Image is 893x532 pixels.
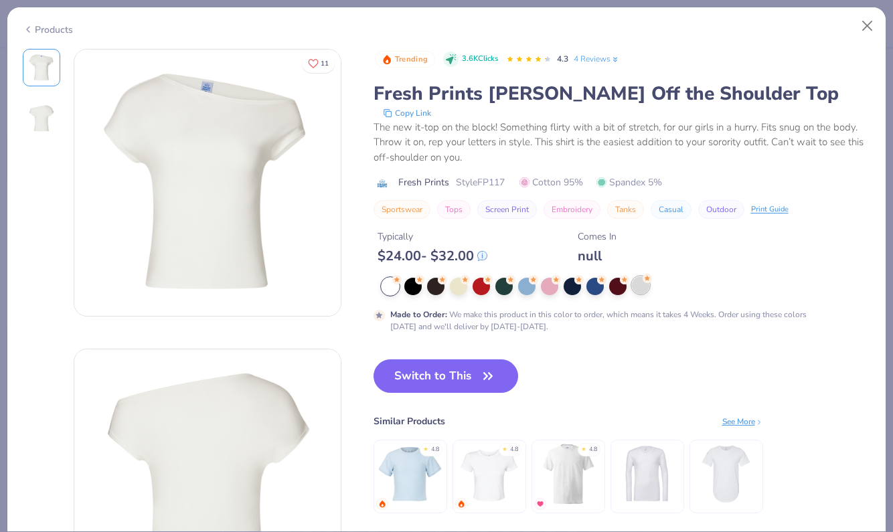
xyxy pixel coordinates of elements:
[302,54,335,73] button: Like
[581,445,586,450] div: ★
[615,442,679,506] img: Bella + Canvas Unisex Jersey Long-Sleeve V-Neck T-Shirt
[431,445,439,454] div: 4.8
[374,414,445,428] div: Similar Products
[398,175,449,189] span: Fresh Prints
[74,50,341,316] img: Front
[390,308,811,333] div: We make this product in this color to order, which means it takes 4 Weeks. Order using these colo...
[536,442,600,506] img: Hanes Unisex 5.2 Oz. Comfortsoft Cotton T-Shirt
[510,445,518,454] div: 4.8
[506,49,552,70] div: 4.3 Stars
[382,54,392,65] img: Trending sort
[374,359,519,393] button: Switch to This
[375,51,435,68] button: Badge Button
[321,60,329,67] span: 11
[374,120,871,165] div: The new it-top on the block! Something flirty with a bit of stretch, for our girls in a hurry. Fi...
[544,200,600,219] button: Embroidery
[589,445,597,454] div: 4.8
[477,200,537,219] button: Screen Print
[23,23,73,37] div: Products
[855,13,880,39] button: Close
[536,500,544,508] img: MostFav.gif
[378,248,487,264] div: $ 24.00 - $ 32.00
[378,500,386,508] img: trending.gif
[578,248,617,264] div: null
[457,500,465,508] img: trending.gif
[607,200,644,219] button: Tanks
[378,442,442,506] img: Fresh Prints Mini Tee
[596,175,662,189] span: Spandex 5%
[519,175,583,189] span: Cotton 95%
[578,230,617,244] div: Comes In
[751,204,789,215] div: Print Guide
[423,445,428,450] div: ★
[378,230,487,244] div: Typically
[374,178,392,189] img: brand logo
[25,52,58,84] img: Front
[462,54,498,65] span: 3.6K Clicks
[502,445,507,450] div: ★
[698,200,744,219] button: Outdoor
[457,442,521,506] img: Bella + Canvas Ladies' Micro Ribbed Baby Tee
[456,175,505,189] span: Style FP117
[651,200,692,219] button: Casual
[557,54,568,64] span: 4.3
[374,200,430,219] button: Sportswear
[395,56,428,63] span: Trending
[25,102,58,135] img: Back
[722,416,763,428] div: See More
[437,200,471,219] button: Tops
[574,53,620,65] a: 4 Reviews
[390,309,447,320] strong: Made to Order :
[694,442,758,506] img: Bella + Canvas Mens Jersey Short Sleeve Tee With Curved Hem
[379,106,435,120] button: copy to clipboard
[374,81,871,106] div: Fresh Prints [PERSON_NAME] Off the Shoulder Top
